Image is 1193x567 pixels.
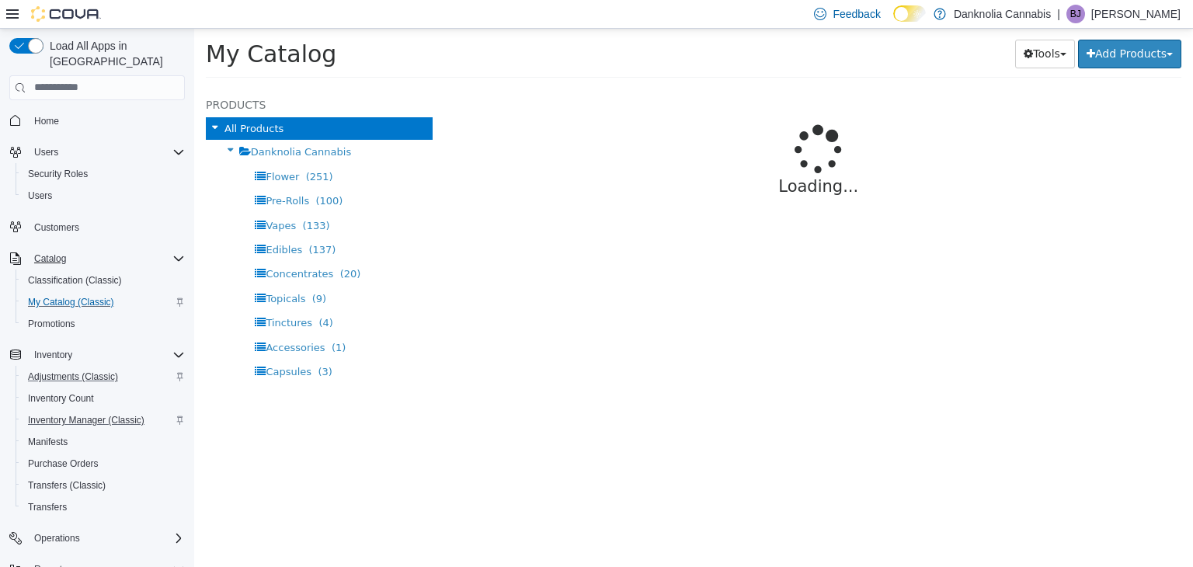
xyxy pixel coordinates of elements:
a: Promotions [22,315,82,333]
span: Accessories [71,313,130,325]
a: Classification (Classic) [22,271,128,290]
a: Inventory Manager (Classic) [22,411,151,430]
a: Transfers [22,498,73,517]
a: My Catalog (Classic) [22,293,120,311]
span: (133) [109,191,136,203]
span: Manifests [28,436,68,448]
a: Adjustments (Classic) [22,367,124,386]
span: BJ [1070,5,1081,23]
a: Security Roles [22,165,94,183]
p: [PERSON_NAME] [1091,5,1181,23]
button: Customers [3,216,191,238]
button: Tools [821,11,881,40]
span: My Catalog (Classic) [28,296,114,308]
span: (1) [137,313,151,325]
span: Pre-Rolls [71,166,115,178]
span: Users [34,146,58,158]
span: Users [28,143,185,162]
span: Adjustments (Classic) [28,370,118,383]
a: Transfers (Classic) [22,476,112,495]
span: Inventory [28,346,185,364]
span: Load All Apps in [GEOGRAPHIC_DATA] [43,38,185,69]
span: Danknolia Cannabis [57,117,157,129]
span: Inventory Manager (Classic) [22,411,185,430]
span: My Catalog [12,12,142,39]
span: Inventory Count [22,389,185,408]
span: Adjustments (Classic) [22,367,185,386]
span: Concentrates [71,239,139,251]
button: Catalog [28,249,72,268]
span: Customers [34,221,79,234]
div: Barbara Jobat [1066,5,1085,23]
span: Classification (Classic) [22,271,185,290]
span: Users [22,186,185,205]
input: Dark Mode [893,5,926,22]
span: Operations [34,532,80,544]
span: Security Roles [28,168,88,180]
span: (20) [146,239,167,251]
span: My Catalog (Classic) [22,293,185,311]
span: Tinctures [71,288,118,300]
span: Purchase Orders [22,454,185,473]
button: Security Roles [16,163,191,185]
img: Cova [31,6,101,22]
span: Inventory Manager (Classic) [28,414,144,426]
a: Purchase Orders [22,454,105,473]
span: Transfers [22,498,185,517]
span: Customers [28,217,185,237]
a: Customers [28,218,85,237]
button: Catalog [3,248,191,270]
span: Catalog [34,252,66,265]
span: Dark Mode [893,22,894,23]
button: Adjustments (Classic) [16,366,191,388]
span: Transfers (Classic) [22,476,185,495]
p: Danknolia Cannabis [954,5,1051,23]
span: (251) [112,142,139,154]
p: | [1057,5,1060,23]
button: Promotions [16,313,191,335]
button: Inventory [3,344,191,366]
span: Vapes [71,191,102,203]
span: Purchase Orders [28,457,99,470]
p: Loading... [308,146,941,171]
span: All Products [30,94,89,106]
button: Inventory [28,346,78,364]
span: Transfers [28,501,67,513]
span: (3) [123,337,137,349]
button: Inventory Manager (Classic) [16,409,191,431]
span: Inventory [34,349,72,361]
h5: Products [12,67,238,85]
span: Transfers (Classic) [28,479,106,492]
span: Manifests [22,433,185,451]
a: Inventory Count [22,389,100,408]
button: Home [3,110,191,132]
button: Transfers (Classic) [16,475,191,496]
button: My Catalog (Classic) [16,291,191,313]
a: Home [28,112,65,130]
a: Users [22,186,58,205]
span: Users [28,190,52,202]
button: Classification (Classic) [16,270,191,291]
span: Classification (Classic) [28,274,122,287]
span: Edibles [71,215,108,227]
button: Manifests [16,431,191,453]
button: Transfers [16,496,191,518]
button: Inventory Count [16,388,191,409]
span: Home [28,111,185,130]
span: Security Roles [22,165,185,183]
span: Catalog [28,249,185,268]
span: Operations [28,529,185,548]
button: Operations [28,529,86,548]
a: Manifests [22,433,74,451]
span: Promotions [22,315,185,333]
button: Add Products [884,11,987,40]
span: Inventory Count [28,392,94,405]
span: Home [34,115,59,127]
span: (4) [124,288,138,300]
button: Operations [3,527,191,549]
button: Users [16,185,191,207]
span: Topicals [71,264,111,276]
button: Purchase Orders [16,453,191,475]
span: Promotions [28,318,75,330]
span: (9) [118,264,132,276]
